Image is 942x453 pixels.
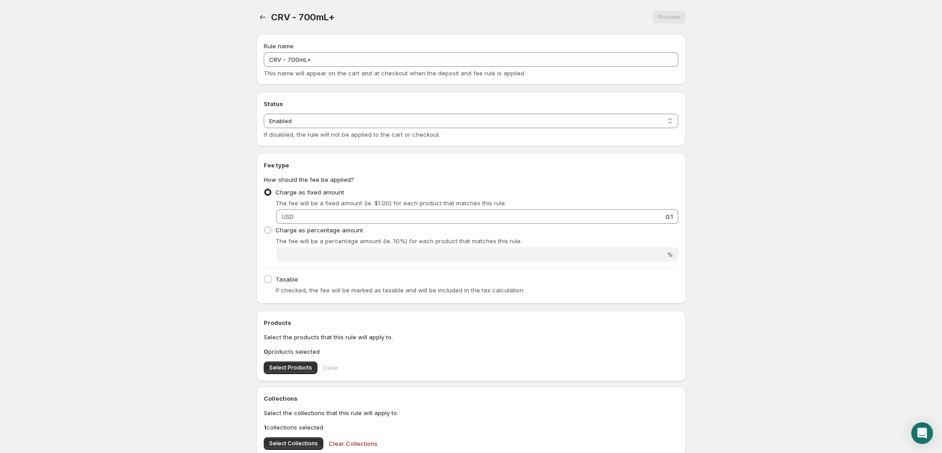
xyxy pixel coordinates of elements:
span: Charge as percentage amount [275,226,363,234]
b: 0 [264,348,268,355]
span: Select Collections [269,440,318,447]
button: Select Products [264,361,317,374]
span: CRV - 700mL+ [271,12,335,23]
span: If disabled, the rule will not be applied to the cart or checkout. [264,131,440,138]
span: Charge as fixed amount [275,189,344,196]
span: If checked, the fee will be marked as taxable and will be included in the tax calculation. [275,287,525,294]
p: collections selected [264,423,678,432]
span: % [667,251,673,258]
span: Taxable [275,276,298,283]
span: How should the fee be applied? [264,176,354,183]
button: Select Collections [264,437,323,450]
h2: Fee type [264,161,678,170]
span: The fee will be a fixed amount (ie. $1.00) for each product that matches this rule. [275,199,506,207]
div: Open Intercom Messenger [911,422,933,444]
button: Settings [256,11,269,23]
button: Clear Collections [323,435,383,453]
p: Select the collections that this rule will apply to. [264,408,678,417]
span: This name will appear on the cart and at checkout when the deposit and fee rule is applied [264,69,524,77]
h2: Products [264,318,678,327]
h2: Status [264,99,678,108]
span: Clear Collections [329,439,378,448]
span: Select Products [269,364,312,371]
p: Select the products that this rule will apply to. [264,333,678,342]
span: USD [282,213,294,220]
p: The fee will be a percentage amount (ie. 10%) for each product that matches this rule. [275,236,678,245]
p: products selected [264,347,678,356]
b: 1 [264,424,266,431]
span: Rule name [264,42,294,50]
h2: Collections [264,394,678,403]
